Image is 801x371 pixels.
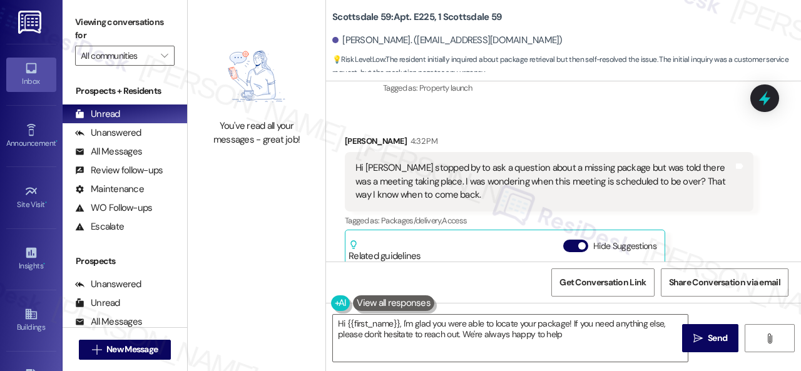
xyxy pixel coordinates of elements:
button: Share Conversation via email [661,268,788,297]
div: 4:32 PM [407,135,437,148]
div: [PERSON_NAME]. ([EMAIL_ADDRESS][DOMAIN_NAME]) [332,34,563,47]
span: Share Conversation via email [669,276,780,289]
div: Prospects + Residents [63,84,187,98]
div: Unanswered [75,126,141,140]
textarea: Hi {{first_name}}, I'm glad you were able to locate your package! If you need anything else, plea... [333,315,688,362]
div: Tagged as: [345,211,753,230]
label: Hide Suggestions [593,240,656,253]
i:  [693,333,703,343]
div: Unread [75,297,120,310]
div: All Messages [75,315,142,328]
div: Unanswered [75,278,141,291]
span: Property launch [419,83,472,93]
span: : The resident initially inquired about package retrieval but then self-resolved the issue. The i... [332,53,801,80]
img: empty-state [207,39,306,114]
span: Access [442,215,467,226]
span: • [56,137,58,146]
input: All communities [81,46,155,66]
div: Tagged as: [383,79,792,97]
div: Related guidelines [349,240,421,263]
button: New Message [79,340,171,360]
strong: 💡 Risk Level: Low [332,54,385,64]
a: Buildings [6,303,56,337]
b: Scottsdale 59: Apt. E225, 1 Scottsdale 59 [332,11,502,24]
i:  [92,345,101,355]
span: Get Conversation Link [559,276,646,289]
div: Escalate [75,220,124,233]
span: Packages/delivery , [381,215,442,226]
div: Review follow-ups [75,164,163,177]
span: Send [708,332,727,345]
span: • [45,198,47,207]
div: [PERSON_NAME] [345,135,753,152]
button: Get Conversation Link [551,268,654,297]
img: ResiDesk Logo [18,11,44,34]
i:  [765,333,774,343]
div: Prospects [63,255,187,268]
span: New Message [106,343,158,356]
a: Insights • [6,242,56,276]
i:  [161,51,168,61]
div: You've read all your messages - great job! [202,119,312,146]
a: Site Visit • [6,181,56,215]
span: • [43,260,45,268]
label: Viewing conversations for [75,13,175,46]
button: Send [682,324,738,352]
div: Unread [75,108,120,121]
div: Maintenance [75,183,144,196]
div: All Messages [75,145,142,158]
div: WO Follow-ups [75,201,152,215]
a: Inbox [6,58,56,91]
div: Hi [PERSON_NAME] stopped by to ask a question about a missing package but was told there was a me... [355,161,733,201]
